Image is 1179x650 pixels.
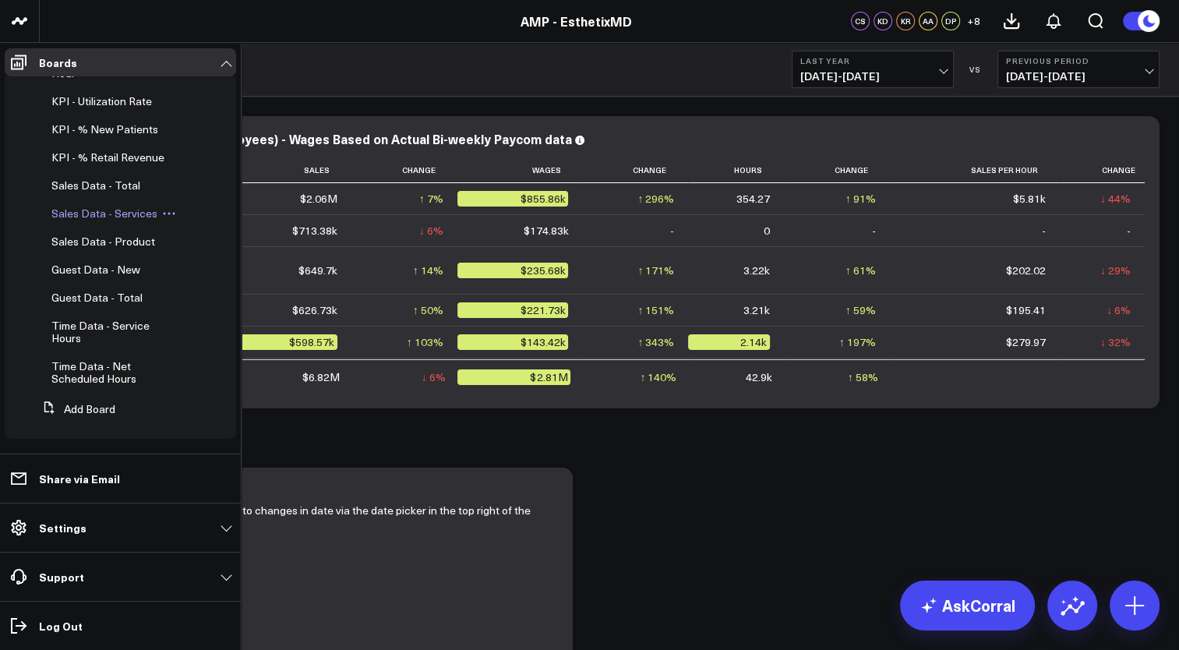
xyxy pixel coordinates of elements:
div: ↑ 197% [839,334,876,350]
th: Hours [688,157,783,183]
div: ↑ 140% [640,369,676,385]
div: 2.14k [688,334,769,350]
p: Support [39,571,84,583]
span: Sales Data - Product [51,234,155,249]
div: ↓ 44% [1100,191,1131,207]
span: Sales Data - Total [51,178,140,193]
div: VS [962,65,990,74]
div: $2.06M [300,191,337,207]
th: Change [784,157,890,183]
div: 3.21k [743,302,770,318]
a: Sales Data - Product [51,235,155,248]
span: Guest Data - Total [51,290,143,305]
span: Time Data - Net Scheduled Hours [51,359,136,386]
div: DP [941,12,960,30]
button: Previous Period[DATE]-[DATE] [997,51,1160,88]
div: KR [896,12,915,30]
div: 42.9k [746,369,772,385]
b: Last Year [800,56,945,65]
div: ↑ 171% [637,263,674,278]
th: Change [582,157,688,183]
div: - [1127,223,1131,238]
div: $279.97 [1006,334,1046,350]
div: 354.27 [736,191,770,207]
th: Sales Per Hour [890,157,1060,183]
div: ↑ 296% [637,191,674,207]
a: Time Data - Net Scheduled Hours [51,360,172,385]
div: ↓ 29% [1100,263,1131,278]
div: ↓ 32% [1100,334,1131,350]
div: $6.82M [302,369,340,385]
div: ↑ 58% [848,369,878,385]
span: KPI - % Retail Revenue [51,150,164,164]
div: Provider Summary (All Employees) - Wages Based on Actual Bi-weekly Paycom data [70,130,572,147]
div: $195.41 [1006,302,1046,318]
a: KPI - % New Patients [51,123,158,136]
div: ↑ 14% [413,263,443,278]
div: ↑ 61% [845,263,876,278]
div: AA [919,12,937,30]
th: Change [1060,157,1145,183]
div: ↑ 59% [845,302,876,318]
span: Guest Data - New [51,262,140,277]
p: Share via Email [39,472,120,485]
div: CS [851,12,870,30]
a: Log Out [5,612,236,640]
a: Guest Data - Total [51,291,143,304]
div: ↑ 7% [419,191,443,207]
div: $143.42k [457,334,569,350]
div: ↑ 50% [413,302,443,318]
button: Last Year[DATE]-[DATE] [792,51,954,88]
div: $5.81k [1013,191,1046,207]
a: Guest Data - New [51,263,140,276]
button: Add Board [36,395,115,423]
div: ↓ 6% [419,223,443,238]
div: $626.73k [292,302,337,318]
div: ↑ 91% [845,191,876,207]
a: KPI - % Retail Revenue [51,151,164,164]
div: - [1042,223,1046,238]
div: 0 [764,223,770,238]
div: $174.83k [523,223,568,238]
a: AMP - EsthetixMD [521,12,632,30]
span: [DATE] - [DATE] [1006,70,1151,83]
b: Previous Period [1006,56,1151,65]
div: $855.86k [457,191,569,207]
div: - [670,223,674,238]
button: +8 [964,12,983,30]
div: ↓ 6% [422,369,446,385]
p: Settings [39,521,86,534]
div: KD [874,12,892,30]
span: Sales Data - Services [51,206,157,221]
span: Time Data - Service Hours [51,318,150,345]
a: KPI - Utilization Rate [51,95,152,108]
a: KPI - Sales per Service Hour [51,55,169,79]
div: $202.02 [1006,263,1046,278]
div: ↓ 6% [1107,302,1131,318]
p: Boards [39,56,77,69]
span: [DATE] - [DATE] [800,70,945,83]
div: ↑ 103% [407,334,443,350]
div: ↑ 343% [637,334,674,350]
th: Sales [226,157,351,183]
a: Sales Data - Total [51,179,140,192]
th: Wages [457,157,583,183]
a: Sales Data - Services [51,207,157,220]
p: Log Out [39,620,83,632]
div: $649.7k [298,263,337,278]
span: + 8 [967,16,980,26]
div: $713.38k [292,223,337,238]
a: AskCorral [900,581,1035,631]
div: $221.73k [457,302,569,318]
div: ↑ 151% [637,302,674,318]
div: $2.81M [457,369,571,385]
th: Change [351,157,457,183]
span: KPI - % New Patients [51,122,158,136]
div: - [872,223,876,238]
a: Time Data - Service Hours [51,320,168,344]
div: $598.57k [226,334,337,350]
div: 3.22k [743,263,770,278]
span: KPI - Utilization Rate [51,94,152,108]
div: $235.68k [457,263,569,278]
